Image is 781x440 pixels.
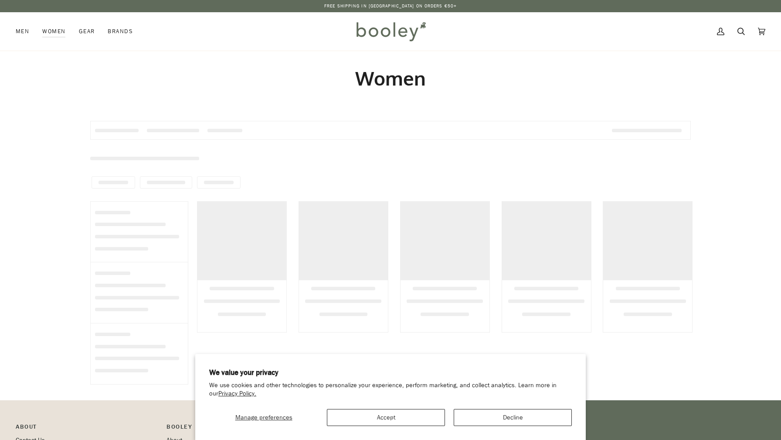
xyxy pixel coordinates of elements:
button: Decline [454,409,572,426]
h2: We value your privacy [209,368,572,378]
a: Men [16,12,36,51]
button: Accept [327,409,445,426]
p: Pipeline_Footer Main [16,422,158,436]
span: Brands [108,27,133,36]
a: Brands [101,12,139,51]
p: We use cookies and other technologies to personalize your experience, perform marketing, and coll... [209,382,572,398]
span: Women [42,27,65,36]
h1: Women [90,66,691,90]
span: Men [16,27,29,36]
a: Gear [72,12,102,51]
span: Gear [79,27,95,36]
a: Women [36,12,72,51]
img: Booley [353,19,429,44]
button: Manage preferences [209,409,318,426]
a: Privacy Policy. [218,389,256,398]
p: Booley Bonus [166,422,309,436]
span: Manage preferences [235,413,292,422]
p: Free Shipping in [GEOGRAPHIC_DATA] on Orders €50+ [324,3,457,10]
